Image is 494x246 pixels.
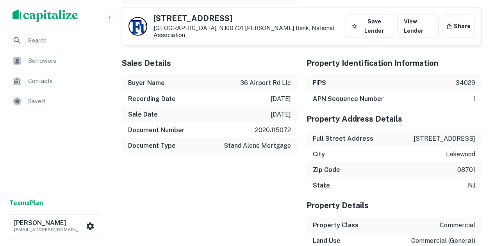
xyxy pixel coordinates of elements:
h5: [STREET_ADDRESS] [153,14,342,22]
a: Borrowers [6,51,103,70]
span: Search [28,36,98,45]
a: Saved [6,92,103,111]
h6: APN Sequence Number [313,94,384,103]
button: [PERSON_NAME][EMAIL_ADDRESS][DOMAIN_NAME] [8,214,101,238]
button: Save Lender [345,14,394,38]
span: Saved [28,97,98,106]
button: Share [442,14,475,38]
a: [PERSON_NAME] Bank, National Association [153,25,334,38]
h6: Buyer Name [128,78,165,88]
p: [DATE] [271,110,291,119]
p: 1 [473,94,475,103]
p: commercial (general) [411,236,475,245]
p: [DATE] [271,94,291,103]
h6: Recording Date [128,94,176,103]
h5: Property Address Details [307,113,482,124]
p: 36 airport rd llc [240,78,291,88]
a: TeamsPlan [9,198,43,208]
h6: Land Use [313,236,341,245]
h5: Property Details [307,199,482,211]
p: stand alone mortgage [224,141,291,150]
h6: Document Number [128,125,185,135]
h5: Sales Details [122,57,297,69]
h6: [PERSON_NAME] [14,220,84,226]
a: View Lender [397,14,439,38]
h6: State [313,181,330,190]
h6: Sale Date [128,110,158,119]
img: capitalize-logo.png [12,9,78,22]
h6: FIPS [313,78,326,88]
a: Contacts [6,72,103,90]
h6: Full Street Address [313,134,373,143]
p: [EMAIL_ADDRESS][DOMAIN_NAME] [14,226,84,233]
h6: Document Type [128,141,176,150]
a: Search [6,31,103,50]
span: Borrowers [28,56,98,65]
p: lakewood [446,149,475,159]
p: commercial [440,220,475,230]
p: 34029 [456,78,475,88]
h6: Property Class [313,220,358,230]
span: Contacts [28,76,98,86]
p: [STREET_ADDRESS] [414,134,475,143]
p: [GEOGRAPHIC_DATA], NJ08701 [153,25,342,39]
h5: Property Identification Information [307,57,482,69]
h6: City [313,149,325,159]
iframe: Chat Widget [455,159,494,196]
p: 2020.115072 [255,125,291,135]
h6: Zip Code [313,165,340,174]
strong: Teams Plan [9,199,43,207]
